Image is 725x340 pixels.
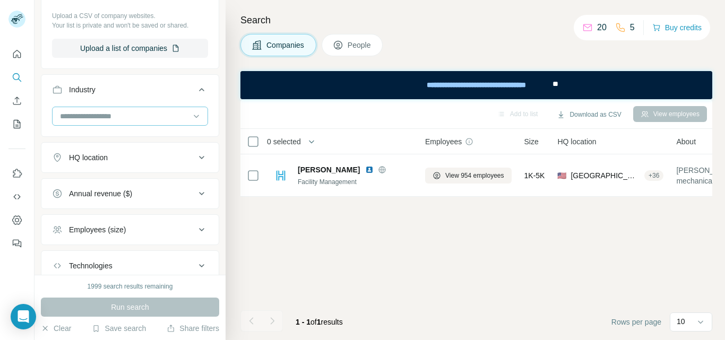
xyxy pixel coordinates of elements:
span: [PERSON_NAME] [298,164,360,175]
button: Search [8,68,25,87]
button: View 954 employees [425,168,512,184]
span: 1 - 1 [296,318,310,326]
button: Annual revenue ($) [41,181,219,206]
div: Facility Management [298,177,412,187]
p: Your list is private and won't be saved or shared. [52,21,208,30]
button: Use Surfe API [8,187,25,206]
button: HQ location [41,145,219,170]
div: Employees (size) [69,224,126,235]
div: Technologies [69,260,113,271]
img: Logo of Harris [272,167,289,184]
span: 🇺🇸 [557,170,566,181]
button: Save search [92,323,146,334]
span: 1 [317,318,321,326]
span: Size [524,136,539,147]
button: Feedback [8,234,25,253]
span: Rows per page [611,317,661,327]
span: 1K-5K [524,170,545,181]
p: 5 [630,21,635,34]
span: Employees [425,136,462,147]
button: Use Surfe on LinkedIn [8,164,25,183]
iframe: Banner [240,71,712,99]
button: Dashboard [8,211,25,230]
button: Quick start [8,45,25,64]
span: results [296,318,343,326]
span: View 954 employees [445,171,504,180]
span: About [676,136,696,147]
button: Technologies [41,253,219,278]
img: LinkedIn logo [365,165,374,174]
span: HQ location [557,136,596,147]
button: Enrich CSV [8,91,25,110]
button: Buy credits [652,20,702,35]
h4: Search [240,13,712,28]
button: Share filters [167,323,219,334]
button: My lists [8,115,25,134]
p: Upload a CSV of company websites. [52,11,208,21]
div: Annual revenue ($) [69,188,132,199]
div: 1999 search results remaining [88,282,173,291]
p: 10 [677,316,685,327]
div: + 36 [644,171,663,180]
button: Upload a list of companies [52,39,208,58]
button: Industry [41,77,219,107]
p: 20 [597,21,607,34]
span: People [348,40,372,50]
span: [GEOGRAPHIC_DATA], [US_STATE] [571,170,640,181]
button: Employees (size) [41,217,219,242]
button: Download as CSV [549,107,628,123]
span: of [310,318,317,326]
div: Industry [69,84,96,95]
div: HQ location [69,152,108,163]
button: Clear [41,323,71,334]
span: Companies [266,40,305,50]
div: Open Intercom Messenger [11,304,36,329]
span: 0 selected [267,136,301,147]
